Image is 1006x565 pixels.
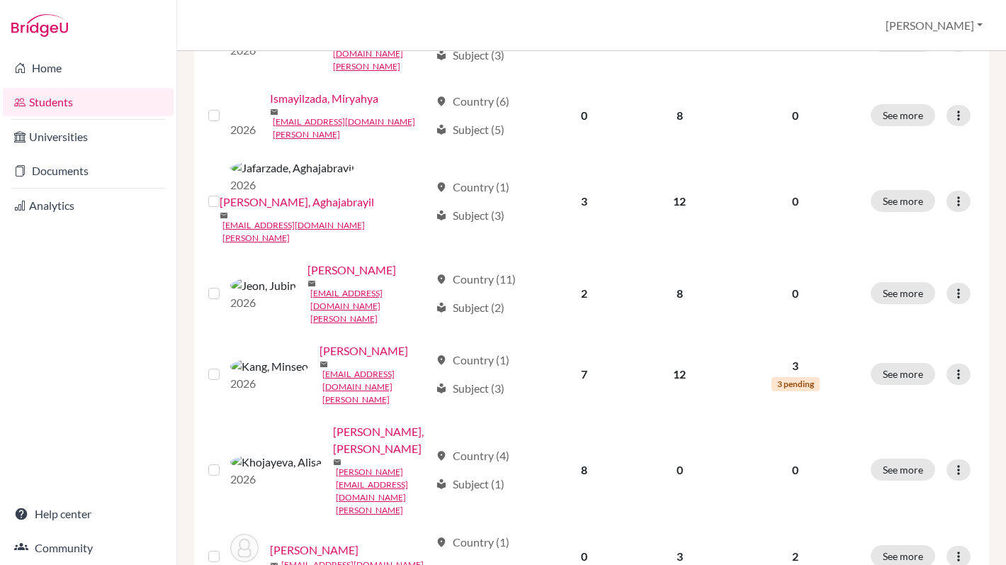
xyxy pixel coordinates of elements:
span: location_on [436,180,447,191]
a: Documents [3,157,174,185]
img: Kang, Minseo [230,460,308,477]
p: 0 [737,99,854,116]
div: Subject (3) [436,482,504,499]
img: Jeon, Jubin [230,379,296,396]
button: See more [871,465,935,487]
a: [EMAIL_ADDRESS][DOMAIN_NAME][PERSON_NAME] [322,470,429,508]
a: Universities [3,123,174,151]
a: [PERSON_NAME] [307,364,396,381]
p: 2026 [230,396,296,413]
span: mail [220,210,228,218]
img: Ismayilzada, Miryahya [230,158,350,175]
a: Analytics [3,191,174,220]
a: Home [3,54,174,82]
p: 0 [737,295,854,312]
td: 0 [631,67,728,148]
td: 3 [538,252,631,355]
p: 0 [737,387,854,404]
button: See more [871,189,935,211]
a: [PERSON_NAME], Aghajabrayil [220,296,374,313]
td: 2 [538,355,631,436]
p: 0 [737,191,854,208]
a: [EMAIL_ADDRESS][DOMAIN_NAME][PERSON_NAME] [222,218,429,243]
span: location_on [436,88,447,99]
span: location_on [436,284,447,295]
button: See more [871,384,935,406]
a: [PERSON_NAME], [PERSON_NAME] [333,525,429,559]
div: Country (1) [436,454,509,471]
span: local_library [436,116,447,128]
img: Ifraimov, Karina [230,91,319,108]
td: 12 [631,436,728,517]
span: local_library [436,404,447,415]
a: Ismayilzada, Miryahya [220,192,328,209]
p: 2026 [230,175,350,192]
div: Subject (2) [436,401,504,418]
td: 8 [631,148,728,252]
button: See more [871,96,935,118]
img: Jafarzade, Aghajabrayil [230,262,354,279]
a: [EMAIL_ADDRESS][DOMAIN_NAME][PERSON_NAME] [310,389,429,427]
td: 8 [631,355,728,436]
div: Country (11) [436,373,516,390]
span: mail [330,94,339,102]
img: Bridge-U [11,14,68,37]
span: location_on [436,376,447,387]
button: [PERSON_NAME] [879,12,989,39]
span: mail [320,462,328,471]
a: [PERSON_NAME] [320,444,408,461]
td: 0 [538,148,631,252]
td: 7 [538,436,631,517]
span: location_on [436,457,447,468]
span: mail [307,381,316,390]
span: local_library [436,312,447,323]
p: 2026 [230,108,319,125]
p: 3 [737,459,854,476]
p: 2026 [230,279,354,296]
span: local_library [436,485,447,496]
div: Country (4) [436,85,509,102]
a: Help center [3,500,174,528]
span: location_on [436,552,447,564]
div: Subject (3) [436,309,504,326]
span: local_library [436,208,447,220]
span: 3 pending [772,479,820,493]
a: Students [3,88,174,116]
a: [EMAIL_ADDRESS][DOMAIN_NAME][PERSON_NAME] [333,101,429,140]
td: 2 [538,67,631,148]
p: 2026 [230,477,308,494]
div: Subject (5) [436,206,504,223]
div: Country (1) [436,281,509,298]
td: 12 [631,252,728,355]
a: [EMAIL_ADDRESS][DOMAIN_NAME][PERSON_NAME] [222,321,429,347]
a: Community [3,534,174,562]
div: Country (6) [436,177,509,194]
button: See more [871,292,935,314]
span: mail [220,313,228,322]
a: [PERSON_NAME] [330,76,419,93]
div: Subject (3) [436,113,504,130]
